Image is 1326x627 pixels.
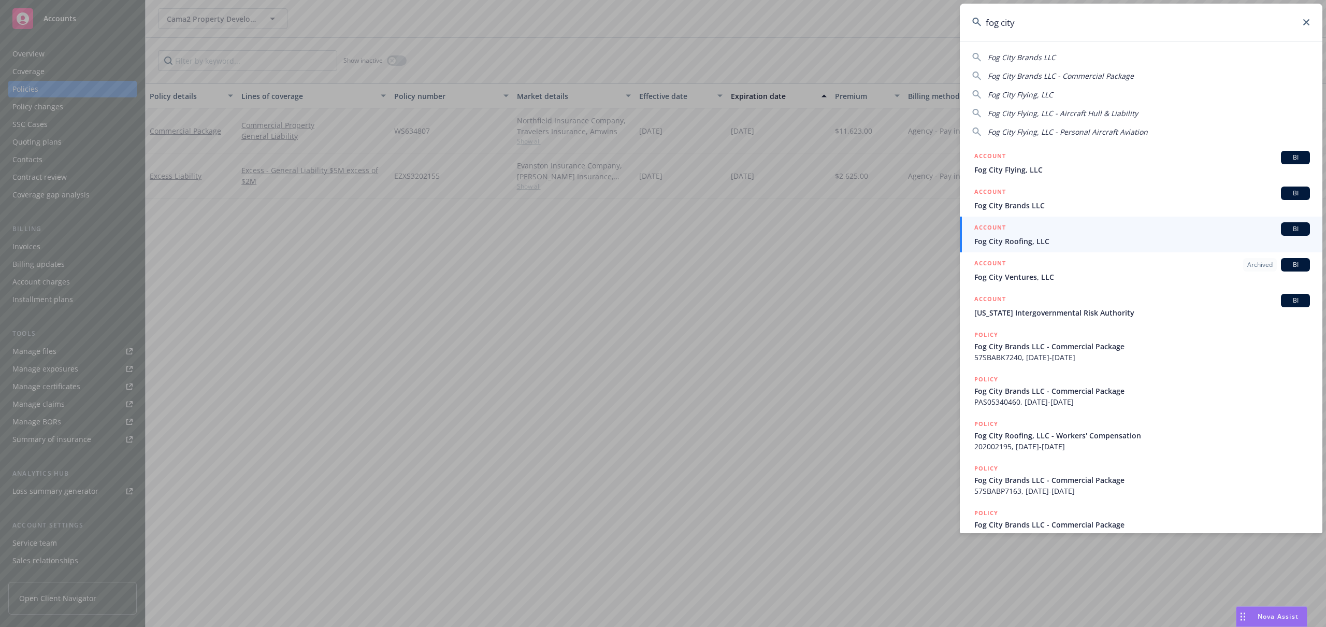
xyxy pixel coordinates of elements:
[974,200,1310,211] span: Fog City Brands LLC
[974,530,1310,541] span: PAS05340460, [DATE]-[DATE]
[974,486,1310,496] span: 57SBABP7163, [DATE]-[DATE]
[974,151,1006,163] h5: ACCOUNT
[960,368,1322,413] a: POLICYFog City Brands LLC - Commercial PackagePAS05340460, [DATE]-[DATE]
[988,108,1138,118] span: Fog City Flying, LLC - Aircraft Hull & Liability
[988,52,1056,62] span: Fog City Brands LLC
[974,272,1310,282] span: Fog City Ventures, LLC
[988,90,1053,99] span: Fog City Flying, LLC
[974,294,1006,306] h5: ACCOUNT
[1285,189,1306,198] span: BI
[974,441,1310,452] span: 202002195, [DATE]-[DATE]
[960,502,1322,547] a: POLICYFog City Brands LLC - Commercial PackagePAS05340460, [DATE]-[DATE]
[974,374,998,384] h5: POLICY
[960,288,1322,324] a: ACCOUNTBI[US_STATE] Intergovernmental Risk Authority
[1236,607,1249,626] div: Drag to move
[974,258,1006,270] h5: ACCOUNT
[960,324,1322,368] a: POLICYFog City Brands LLC - Commercial Package57SBABK7240, [DATE]-[DATE]
[974,508,998,518] h5: POLICY
[960,4,1322,41] input: Search...
[974,164,1310,175] span: Fog City Flying, LLC
[974,430,1310,441] span: Fog City Roofing, LLC - Workers' Compensation
[1236,606,1307,627] button: Nova Assist
[974,187,1006,199] h5: ACCOUNT
[1285,153,1306,162] span: BI
[974,341,1310,352] span: Fog City Brands LLC - Commercial Package
[960,217,1322,252] a: ACCOUNTBIFog City Roofing, LLC
[960,145,1322,181] a: ACCOUNTBIFog City Flying, LLC
[974,396,1310,407] span: PAS05340460, [DATE]-[DATE]
[974,236,1310,247] span: Fog City Roofing, LLC
[974,463,998,474] h5: POLICY
[1247,260,1273,269] span: Archived
[988,127,1148,137] span: Fog City Flying, LLC - Personal Aircraft Aviation
[974,519,1310,530] span: Fog City Brands LLC - Commercial Package
[974,222,1006,235] h5: ACCOUNT
[960,181,1322,217] a: ACCOUNTBIFog City Brands LLC
[1258,612,1299,621] span: Nova Assist
[1285,224,1306,234] span: BI
[1285,260,1306,269] span: BI
[960,252,1322,288] a: ACCOUNTArchivedBIFog City Ventures, LLC
[974,419,998,429] h5: POLICY
[988,71,1134,81] span: Fog City Brands LLC - Commercial Package
[974,475,1310,486] span: Fog City Brands LLC - Commercial Package
[974,352,1310,363] span: 57SBABK7240, [DATE]-[DATE]
[960,413,1322,458] a: POLICYFog City Roofing, LLC - Workers' Compensation202002195, [DATE]-[DATE]
[1285,296,1306,305] span: BI
[974,307,1310,318] span: [US_STATE] Intergovernmental Risk Authority
[974,330,998,340] h5: POLICY
[960,458,1322,502] a: POLICYFog City Brands LLC - Commercial Package57SBABP7163, [DATE]-[DATE]
[974,386,1310,396] span: Fog City Brands LLC - Commercial Package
